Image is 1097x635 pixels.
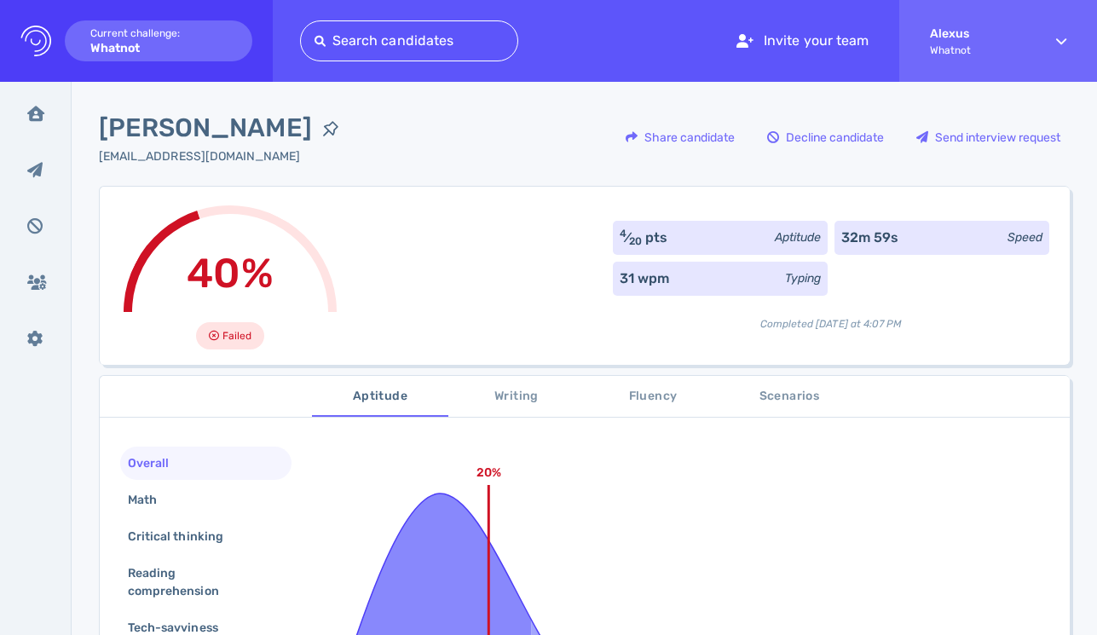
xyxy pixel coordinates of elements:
div: Share candidate [617,118,743,157]
span: Aptitude [322,386,438,407]
div: Overall [124,451,189,476]
div: Typing [785,269,821,287]
strong: Alexus [930,26,1025,41]
div: 31 wpm [620,268,669,289]
div: Completed [DATE] at 4:07 PM [613,303,1049,332]
div: Aptitude [775,228,821,246]
sup: 4 [620,228,626,240]
div: Math [124,488,177,512]
div: Reading comprehension [124,561,274,603]
div: Send interview request [908,118,1069,157]
span: Writing [459,386,574,407]
span: 40% [187,249,273,297]
div: Speed [1008,228,1042,246]
div: Click to copy the email address [99,147,349,165]
span: Scenarios [731,386,847,407]
span: Whatnot [930,44,1025,56]
button: Decline candidate [758,117,893,158]
sub: 20 [629,235,642,247]
button: Share candidate [616,117,744,158]
div: ⁄ pts [620,228,667,248]
div: 32m 59s [841,228,898,248]
span: [PERSON_NAME] [99,109,312,147]
div: Decline candidate [759,118,892,157]
span: Fluency [595,386,711,407]
div: Critical thinking [124,524,244,549]
button: Send interview request [907,117,1070,158]
text: 20% [476,465,501,480]
span: Failed [222,326,251,346]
